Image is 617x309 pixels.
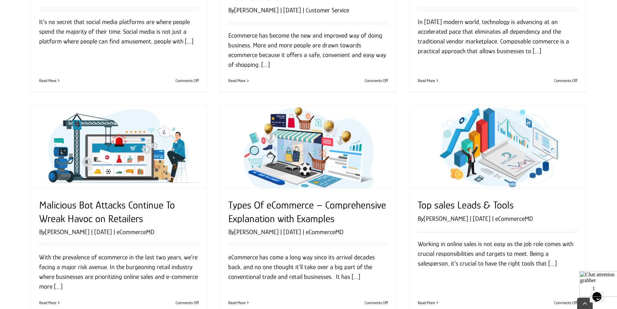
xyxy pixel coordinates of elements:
[89,228,94,235] span: |
[3,3,43,28] img: Chat attention grabber
[112,228,117,235] span: |
[418,17,577,56] p: In [DATE] modern world, technology is advancing at an accelerated pace that eliminates all depend...
[228,300,246,305] a: More on Types Of eCommerce – Comprehensive Explanation with Examples
[365,300,388,305] span: Comments Off
[306,6,349,14] a: Customer Service
[365,78,388,83] span: Comments Off
[39,199,175,224] a: Malicious Bot Attacks Continue To Wreak Havoc on Retailers
[228,78,246,83] a: More on Shopper’s Expectations of Top-Notch Customer Service Cause E-Commerce Bounce Rate
[176,78,199,83] span: Comments Off
[228,199,386,224] a: Types Of eCommerce – Comprehensive Explanation with Examples
[577,268,617,299] iframe: chat widget
[473,215,490,222] span: [DATE]
[45,228,89,235] a: [PERSON_NAME]
[424,215,468,222] a: [PERSON_NAME]
[301,228,306,235] span: |
[228,5,388,15] p: By
[279,228,283,235] span: |
[228,227,388,237] p: By
[283,228,301,235] span: [DATE]
[418,214,577,223] p: By
[3,3,5,8] span: 1
[39,78,56,83] a: More on How Can Social Commerce Be Used to Boost Customer Loyalty Programs?
[228,252,388,281] p: eCommerce has come a long way since its arrival decades back, and no one thought it’ll take over ...
[279,6,283,14] span: |
[306,228,344,235] a: eCommerceMD
[301,6,306,14] span: |
[554,300,577,305] span: Comments Off
[418,300,435,305] a: More on Top sales Leads & Tools
[468,215,473,222] span: |
[283,6,301,14] span: [DATE]
[234,6,279,14] a: [PERSON_NAME]
[39,300,56,305] a: More on Malicious Bot Attacks Continue To Wreak Havoc on Retailers
[117,228,154,235] a: eCommerceMD
[228,30,388,69] p: Ecommerce has become the new and improved way of doing business. More and more people are drawn t...
[39,227,199,237] p: By
[220,106,396,188] a: Types Of eCommerce – Comprehensive Explanation with Examples
[418,239,577,268] p: Working in online sales is not easy as the job role comes with crucial responsibilities and targe...
[31,106,207,188] a: Malicious Bot Attacks Continue To Wreak Havoc on Retailers
[234,228,279,235] a: [PERSON_NAME]
[490,215,495,222] span: |
[39,17,199,46] p: It’s no secret that social media platforms are where people spend the majority of their time. Soc...
[94,228,112,235] span: [DATE]
[418,78,435,83] a: More on Composable Commerce: Ensuring That You Staying Ahead Of the Curve
[410,106,586,188] a: Top sales Leads & Tools
[418,199,514,211] a: Top sales Leads & Tools
[495,215,533,222] a: eCommerceMD
[554,78,577,83] span: Comments Off
[176,300,199,305] span: Comments Off
[39,252,199,291] p: With the prevalence of ecommerce in the last two years, we’re facing a major risk avenue. In the ...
